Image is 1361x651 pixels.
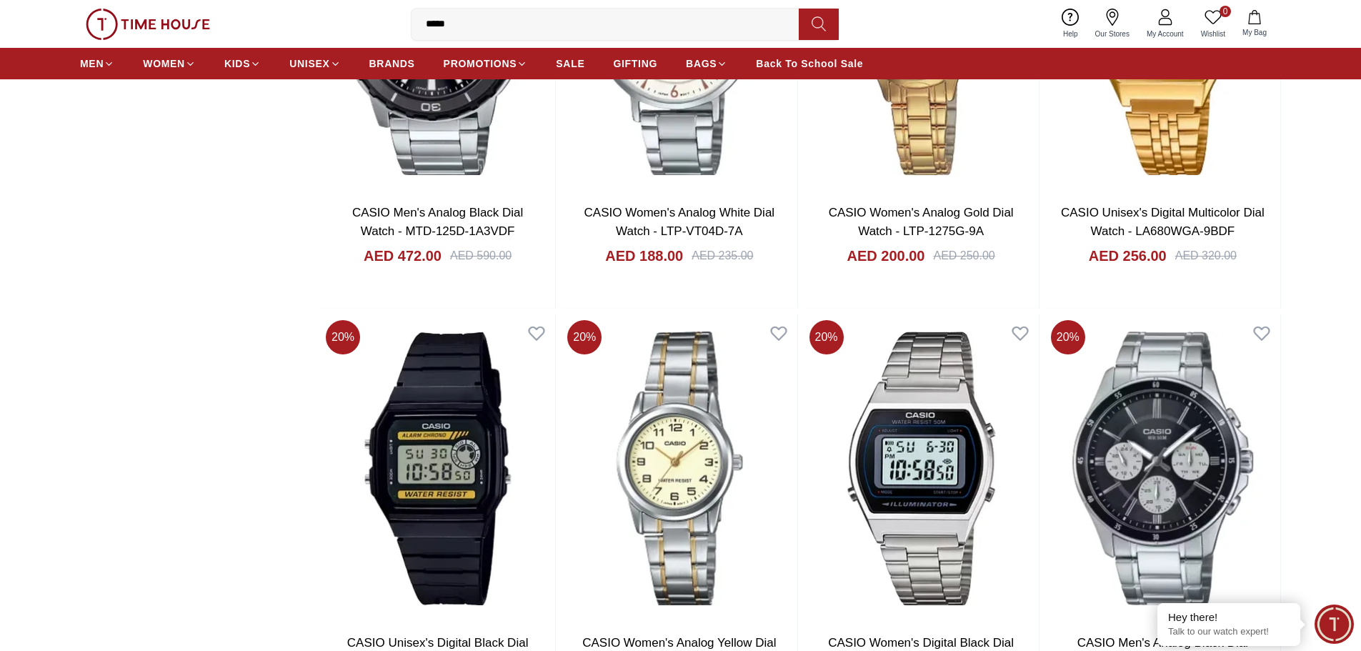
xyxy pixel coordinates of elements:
[143,56,185,71] span: WOMEN
[1195,29,1231,39] span: Wishlist
[1057,29,1084,39] span: Help
[829,206,1014,238] a: CASIO Women's Analog Gold Dial Watch - LTP-1275G-9A
[567,320,602,354] span: 20 %
[686,51,727,76] a: BAGS
[1089,246,1167,266] h4: AED 256.00
[1168,626,1290,638] p: Talk to our watch expert!
[444,51,528,76] a: PROMOTIONS
[289,56,329,71] span: UNISEX
[613,51,657,76] a: GIFTING
[756,51,863,76] a: Back To School Sale
[1087,6,1138,42] a: Our Stores
[613,56,657,71] span: GIFTING
[686,56,717,71] span: BAGS
[1315,605,1354,644] div: Chat Widget
[756,56,863,71] span: Back To School Sale
[1090,29,1135,39] span: Our Stores
[444,56,517,71] span: PROMOTIONS
[804,314,1039,622] img: CASIO Women's Digital Black Dial Watch - B640WD-1AVDF
[1175,247,1237,264] div: AED 320.00
[1055,6,1087,42] a: Help
[80,56,104,71] span: MEN
[605,246,683,266] h4: AED 188.00
[692,247,753,264] div: AED 235.00
[1051,320,1085,354] span: 20 %
[320,314,555,622] img: CASIO Unisex's Digital Black Dial Watch - F-94WA-9DG
[584,206,775,238] a: CASIO Women's Analog White Dial Watch - LTP-VT04D-7A
[224,51,261,76] a: KIDS
[1141,29,1190,39] span: My Account
[847,246,925,266] h4: AED 200.00
[369,51,415,76] a: BRANDS
[326,320,360,354] span: 20 %
[1045,314,1280,622] img: CASIO Men's Analog Black Dial Watch - MTP-1374D-1A3VDF
[556,56,584,71] span: SALE
[1237,27,1272,38] span: My Bag
[86,9,210,40] img: ...
[289,51,340,76] a: UNISEX
[556,51,584,76] a: SALE
[364,246,442,266] h4: AED 472.00
[143,51,196,76] a: WOMEN
[352,206,523,238] a: CASIO Men's Analog Black Dial Watch - MTD-125D-1A3VDF
[933,247,994,264] div: AED 250.00
[562,314,797,622] img: CASIO Women's Analog Yellow Dial Watch - LTP-V001SG-9BUDF
[1234,7,1275,41] button: My Bag
[450,247,512,264] div: AED 590.00
[1220,6,1231,17] span: 0
[1192,6,1234,42] a: 0Wishlist
[369,56,415,71] span: BRANDS
[224,56,250,71] span: KIDS
[80,51,114,76] a: MEN
[1061,206,1265,238] a: CASIO Unisex's Digital Multicolor Dial Watch - LA680WGA-9BDF
[809,320,844,354] span: 20 %
[1168,610,1290,625] div: Hey there!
